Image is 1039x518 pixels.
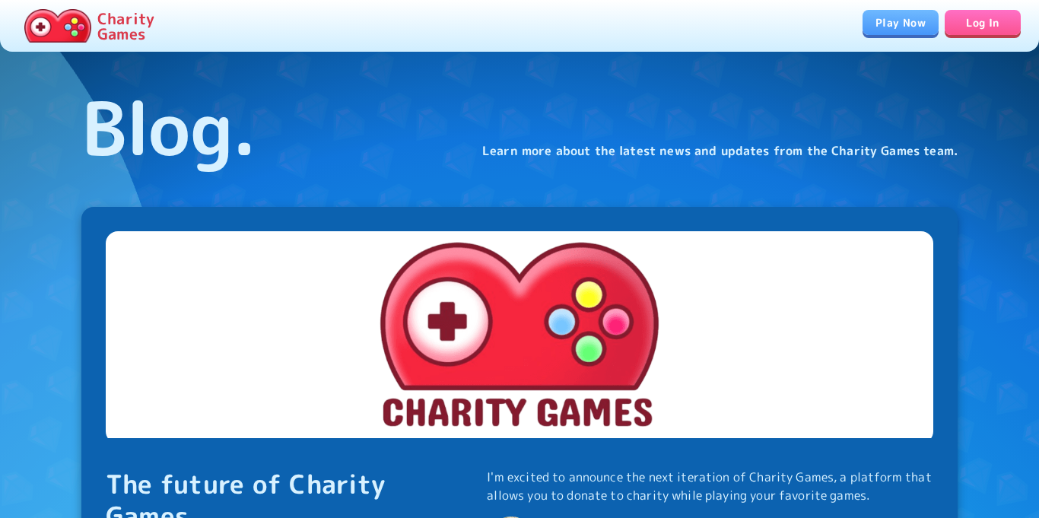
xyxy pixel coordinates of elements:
a: Log In [945,10,1021,35]
a: Charity Games [18,6,160,46]
p: Learn more about the latest news and updates from the Charity Games team. [482,141,958,160]
img: Charity.Games [24,9,91,43]
img: The future of Charity Games [106,231,933,438]
h1: Blog. [81,85,256,170]
p: Charity Games [97,11,154,41]
a: Play Now [863,10,939,35]
p: I'm excited to announce the next iteration of Charity Games, a platform that allows you to donate... [487,468,933,504]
